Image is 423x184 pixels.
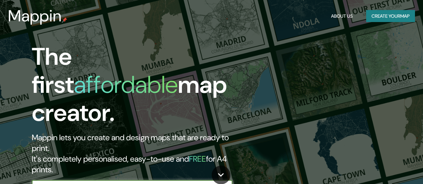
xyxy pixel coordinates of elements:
h1: The first map creator. [32,43,243,132]
img: mappin-pin [62,17,67,23]
iframe: Help widget launcher [363,158,416,177]
button: About Us [328,10,355,22]
button: Create yourmap [366,10,415,22]
h2: Mappin lets you create and design maps that are ready to print. It's completely personalised, eas... [32,132,243,175]
h3: Mappin [8,7,62,25]
h5: FREE [189,154,206,164]
h1: affordable [74,69,178,100]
